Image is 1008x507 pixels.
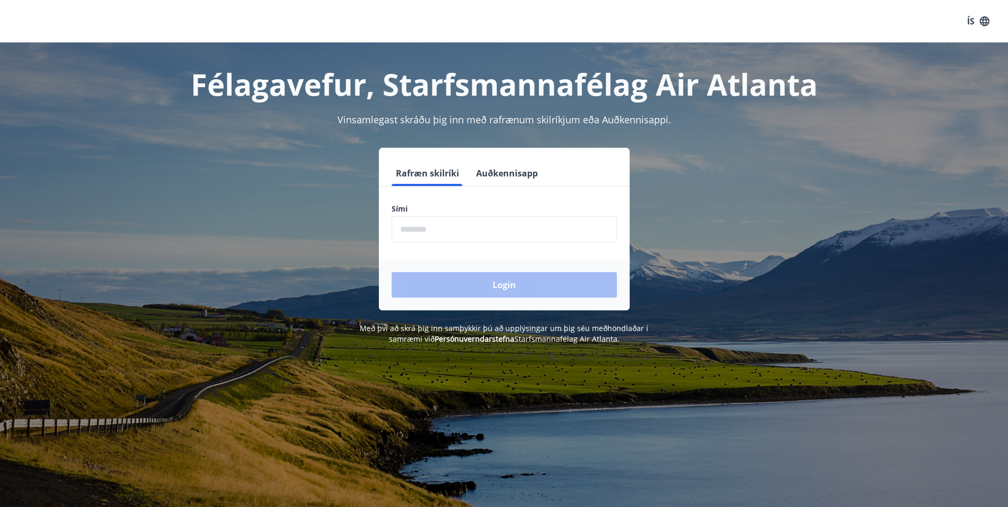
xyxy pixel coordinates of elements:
button: Auðkennisapp [472,160,542,186]
button: Rafræn skilríki [392,160,463,186]
button: ÍS [961,12,995,31]
label: Sími [392,204,617,214]
span: Með því að skrá þig inn samþykkir þú að upplýsingar um þig séu meðhöndlaðar í samræmi við Starfsm... [360,323,648,344]
span: Vinsamlegast skráðu þig inn með rafrænum skilríkjum eða Auðkennisappi. [337,113,671,126]
a: Persónuverndarstefna [435,334,514,344]
h1: Félagavefur, Starfsmannafélag Air Atlanta [134,64,874,104]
